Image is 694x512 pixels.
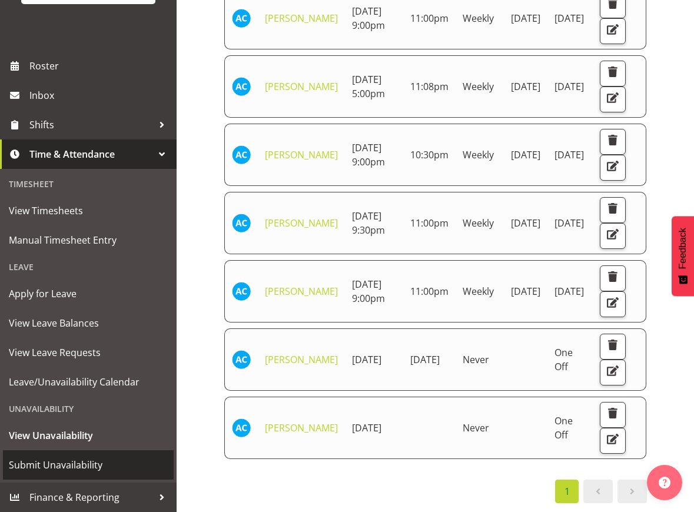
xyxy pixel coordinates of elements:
span: Finance & Reporting [29,488,153,506]
a: View Leave Balances [3,308,174,338]
div: Timesheet [3,172,174,196]
span: One Off [554,414,573,441]
button: Edit Unavailability [600,360,626,385]
span: Time & Attendance [29,145,153,163]
button: Edit Unavailability [600,428,626,454]
span: [DATE] [511,80,540,93]
span: [DATE] 9:00pm [352,278,385,305]
a: Leave/Unavailability Calendar [3,367,174,397]
a: View Leave Requests [3,338,174,367]
span: [DATE] [352,421,381,434]
img: abbey-craib10174.jpg [232,418,251,437]
button: Delete Unavailability [600,129,626,155]
span: View Timesheets [9,202,168,220]
a: [PERSON_NAME] [265,217,338,230]
a: Submit Unavailability [3,450,174,480]
button: Delete Unavailability [600,61,626,87]
span: Never [463,421,489,434]
a: Manual Timesheet Entry [3,225,174,255]
a: [PERSON_NAME] [265,421,338,434]
span: View Unavailability [9,427,168,444]
a: View Timesheets [3,196,174,225]
span: [DATE] [511,217,540,230]
button: Edit Unavailability [600,291,626,317]
span: 10:30pm [410,148,449,161]
span: 11:00pm [410,12,449,25]
span: Weekly [463,285,494,298]
span: Weekly [463,80,494,93]
button: Edit Unavailability [600,18,626,44]
span: Apply for Leave [9,285,168,302]
span: Weekly [463,217,494,230]
a: [PERSON_NAME] [265,80,338,93]
a: Apply for Leave [3,279,174,308]
span: [DATE] [554,217,584,230]
button: Edit Unavailability [600,223,626,249]
img: abbey-craib10174.jpg [232,145,251,164]
span: [DATE] [352,353,381,366]
button: Edit Unavailability [600,87,626,112]
span: [DATE] [554,80,584,93]
button: Delete Unavailability [600,402,626,428]
span: View Leave Requests [9,344,168,361]
span: Weekly [463,148,494,161]
div: Unavailability [3,397,174,421]
span: Never [463,353,489,366]
span: View Leave Balances [9,314,168,332]
a: [PERSON_NAME] [265,12,338,25]
span: [DATE] 9:00pm [352,141,385,168]
span: 11:00pm [410,217,449,230]
img: abbey-craib10174.jpg [232,214,251,232]
span: Leave/Unavailability Calendar [9,373,168,391]
span: [DATE] 9:00pm [352,5,385,32]
span: [DATE] [511,12,540,25]
span: [DATE] 9:30pm [352,210,385,237]
span: [DATE] [511,285,540,298]
span: One Off [554,346,573,373]
span: Feedback [678,228,688,269]
img: help-xxl-2.png [659,477,670,488]
span: Submit Unavailability [9,456,168,474]
span: Roster [29,57,171,75]
a: View Unavailability [3,421,174,450]
button: Delete Unavailability [600,265,626,291]
img: abbey-craib10174.jpg [232,350,251,369]
button: Feedback - Show survey [672,216,694,296]
span: 11:08pm [410,80,449,93]
a: [PERSON_NAME] [265,353,338,366]
span: 11:00pm [410,285,449,298]
button: Delete Unavailability [600,197,626,223]
span: [DATE] [554,12,584,25]
a: [PERSON_NAME] [265,285,338,298]
span: Manual Timesheet Entry [9,231,168,249]
img: abbey-craib10174.jpg [232,9,251,28]
button: Edit Unavailability [600,155,626,181]
span: Weekly [463,12,494,25]
img: abbey-craib10174.jpg [232,77,251,96]
span: Inbox [29,87,171,104]
span: [DATE] [410,353,440,366]
span: [DATE] 5:00pm [352,73,385,100]
span: [DATE] [554,148,584,161]
button: Delete Unavailability [600,334,626,360]
a: [PERSON_NAME] [265,148,338,161]
span: [DATE] [554,285,584,298]
span: [DATE] [511,148,540,161]
span: Shifts [29,116,153,134]
img: abbey-craib10174.jpg [232,282,251,301]
div: Leave [3,255,174,279]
